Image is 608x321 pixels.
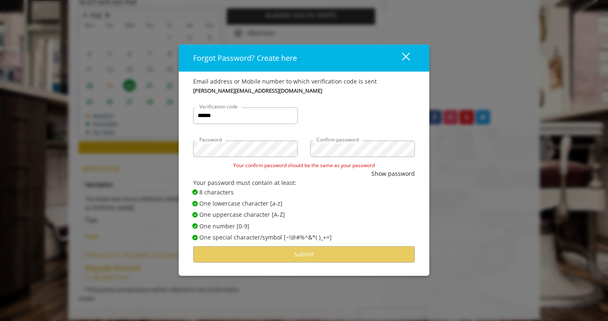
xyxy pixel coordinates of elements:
[199,199,282,208] span: One lowercase character [a-z]
[193,77,415,86] div: Email address or Mobile number to which verification code is sent
[371,169,415,178] button: Show password
[193,246,415,262] button: Submit
[312,135,363,143] label: Confirm password
[310,140,415,157] input: Confirm password
[195,102,242,110] label: Verification code
[194,189,197,195] span: ✔
[199,221,249,230] span: One number [0-9]
[193,140,298,157] input: Password
[387,50,415,67] button: close dialog
[194,211,197,218] span: ✔
[195,135,226,143] label: Password
[393,52,409,65] div: close dialog
[194,223,197,230] span: ✔
[194,234,197,241] span: ✔
[193,178,415,187] div: Your password must contain at least:
[199,187,234,196] span: 8 characters
[194,200,197,207] span: ✔
[193,53,297,63] span: Forgot Password? Create here
[193,86,322,95] b: [PERSON_NAME][EMAIL_ADDRESS][DOMAIN_NAME]
[199,233,332,242] span: One special character/symbol [~!@#%^&*( )_+=]
[193,161,415,169] div: Your confirm password should be the same as your password
[193,107,298,124] input: Verification code
[199,210,285,219] span: One uppercase character [A-Z]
